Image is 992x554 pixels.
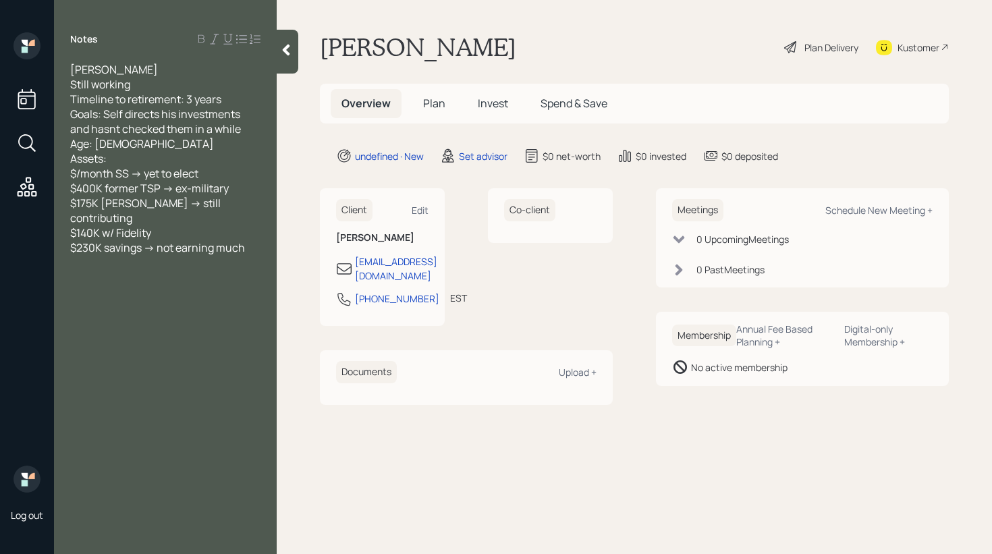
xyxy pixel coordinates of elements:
[543,149,601,163] div: $0 net-worth
[70,92,221,107] span: Timeline to retirement: 3 years
[459,149,507,163] div: Set advisor
[672,325,736,347] h6: Membership
[70,151,107,166] span: Assets:
[70,240,245,255] span: $230K savings -> not earning much
[844,323,933,348] div: Digital-only Membership +
[70,62,158,77] span: [PERSON_NAME]
[898,40,939,55] div: Kustomer
[336,232,429,244] h6: [PERSON_NAME]
[70,196,223,225] span: $175K [PERSON_NAME] -> still contributing
[336,199,373,221] h6: Client
[70,225,151,240] span: $140K w/ Fidelity
[70,32,98,46] label: Notes
[696,262,765,277] div: 0 Past Meeting s
[504,199,555,221] h6: Co-client
[696,232,789,246] div: 0 Upcoming Meeting s
[70,77,130,92] span: Still working
[341,96,391,111] span: Overview
[804,40,858,55] div: Plan Delivery
[825,204,933,217] div: Schedule New Meeting +
[70,107,242,136] span: Goals: Self directs his investments and hasnt checked them in a while
[355,149,424,163] div: undefined · New
[691,360,788,375] div: No active membership
[336,361,397,383] h6: Documents
[70,136,214,151] span: Age: [DEMOGRAPHIC_DATA]
[13,466,40,493] img: retirable_logo.png
[70,181,229,196] span: $400K former TSP -> ex-military
[412,204,429,217] div: Edit
[478,96,508,111] span: Invest
[423,96,445,111] span: Plan
[736,323,833,348] div: Annual Fee Based Planning +
[672,199,723,221] h6: Meetings
[355,254,437,283] div: [EMAIL_ADDRESS][DOMAIN_NAME]
[559,366,597,379] div: Upload +
[11,509,43,522] div: Log out
[541,96,607,111] span: Spend & Save
[70,166,198,181] span: $/month SS -> yet to elect
[355,292,439,306] div: [PHONE_NUMBER]
[320,32,516,62] h1: [PERSON_NAME]
[636,149,686,163] div: $0 invested
[450,291,467,305] div: EST
[721,149,778,163] div: $0 deposited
